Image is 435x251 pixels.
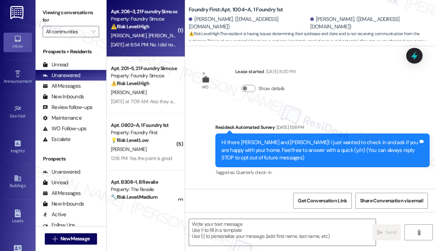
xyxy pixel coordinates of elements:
[111,121,177,129] div: Apt. 0802~A, 1 Foundry 1st
[43,200,84,208] div: New Inbounds
[111,137,149,143] strong: 💡 Risk Level: Low
[372,224,401,240] button: Send
[91,29,95,34] i: 
[32,78,33,83] span: •
[111,15,177,23] div: Property: Foundry Simcoe
[310,16,430,31] div: [PERSON_NAME]. ([EMAIL_ADDRESS][DOMAIN_NAME])
[202,83,209,91] div: WO
[111,32,149,39] span: [PERSON_NAME]
[43,125,86,132] div: WO Follow-ups
[45,233,97,245] button: New Message
[60,235,90,242] span: New Message
[416,230,421,235] i: 
[43,72,80,79] div: Unanswered
[111,146,146,152] span: [PERSON_NAME]
[4,172,32,191] a: Buildings
[111,129,177,136] div: Property: Foundry First
[189,6,283,13] b: Foundry First: Apt. 1004~A, 1 Foundry 1st
[46,26,88,37] input: All communities
[4,207,32,227] a: Leads
[43,222,75,229] div: Follow Ups
[4,103,32,122] a: Site Visit •
[111,186,177,193] div: Property: The Revalie
[25,147,26,152] span: •
[36,155,106,163] div: Prospects
[111,23,149,30] strong: ⚠️ Risk Level: High
[43,136,70,143] div: Escalate
[221,139,418,162] div: Hi there [PERSON_NAME] and [PERSON_NAME]! I just wanted to check in and ask if you are happy with...
[43,104,92,111] div: Review follow-ups
[43,179,68,186] div: Unread
[377,230,382,235] i: 
[236,169,271,175] span: Quarterly check-in
[10,6,25,19] img: ResiDesk Logo
[385,229,396,236] span: Send
[298,197,347,204] span: Get Conversation Link
[4,33,32,52] a: Inbox
[43,61,68,69] div: Unread
[4,137,32,157] a: Insights •
[111,89,146,96] span: [PERSON_NAME]
[43,211,66,218] div: Active
[43,82,81,90] div: All Messages
[43,93,84,100] div: New Inbounds
[235,68,295,78] div: Lease started
[275,124,304,131] div: [DATE] 1:56 PM
[215,167,430,178] div: Tagged as:
[258,85,285,92] label: Show details
[111,194,157,200] strong: 🔧 Risk Level: Medium
[111,65,177,72] div: Apt. 201~5, 21 Foundry Simcoe
[43,7,99,26] label: Viewing conversations for
[149,32,184,39] span: [PERSON_NAME]
[264,68,296,75] div: [DATE] 8:00 PM
[355,193,428,209] button: Share Conversation via email
[26,113,27,118] span: •
[111,98,402,105] div: [DATE] at 7:09 AM: Also they are spreading, the last few days they've been found all on the floor...
[111,155,172,162] div: 12:16 PM: Yes the paint is good
[189,31,219,37] strong: ⚠️ Risk Level: High
[43,168,80,176] div: Unanswered
[36,48,106,55] div: Prospects + Residents
[189,16,308,31] div: [PERSON_NAME]. ([EMAIL_ADDRESS][DOMAIN_NAME])
[111,178,177,186] div: Apt. B308~1, B Revalie
[52,236,58,242] i: 
[215,124,430,133] div: Residesk Automated Survey
[43,114,82,122] div: Maintenance
[293,193,351,209] button: Get Conversation Link
[189,30,435,45] span: : The resident is having issues determining their sublease end date and is not receiving communic...
[43,190,81,197] div: All Messages
[111,80,149,87] strong: ⚠️ Risk Level: High
[111,8,177,15] div: Apt. 206~3, 21 Foundry Simcoe
[360,197,423,204] span: Share Conversation via email
[111,72,177,80] div: Property: Foundry Simcoe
